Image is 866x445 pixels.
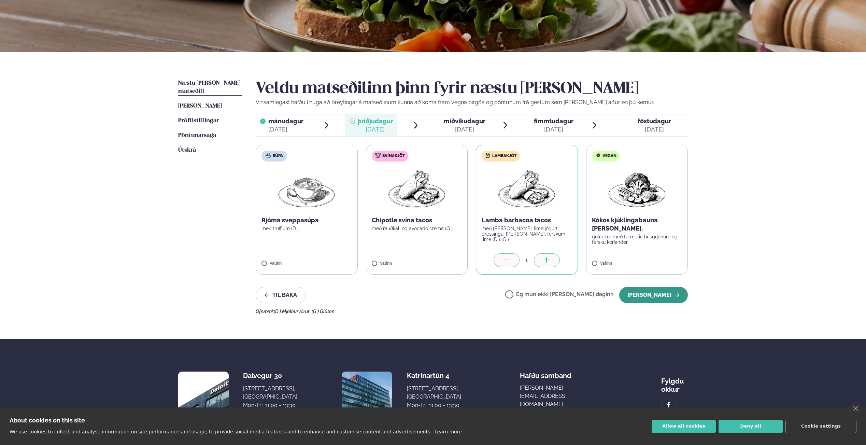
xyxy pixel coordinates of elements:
[382,153,405,159] span: Svínakjöt
[276,167,337,211] img: Soup.png
[273,153,283,159] span: Súpa
[178,80,240,94] span: Næstu [PERSON_NAME] matseðill
[178,147,196,153] span: Útskrá
[178,131,216,140] a: Pöntunarsaga
[268,117,303,125] span: mánudagur
[407,385,461,401] div: [STREET_ADDRESS], [GEOGRAPHIC_DATA]
[10,417,85,424] strong: About cookies on this site
[534,125,573,134] div: [DATE]
[619,287,688,303] button: [PERSON_NAME]
[243,385,297,401] div: [STREET_ADDRESS], [GEOGRAPHIC_DATA]
[520,366,571,380] span: Hafðu samband
[407,401,461,409] div: Mon-Fri: 11:00 - 13:30
[520,256,534,264] div: 1
[243,372,297,380] div: Dalvegur 30
[607,167,667,211] img: Vegan.png
[482,226,572,242] p: með [PERSON_NAME]-lime jógúrt dressingu, [PERSON_NAME], ferskum lime (D ) (G )
[178,102,222,110] a: [PERSON_NAME]
[638,117,671,125] span: föstudagur
[661,372,688,393] div: Fylgdu okkur
[638,125,671,134] div: [DATE]
[444,125,485,134] div: [DATE]
[178,118,219,124] span: Prófílstillingar
[261,226,352,231] p: með trufflum (D )
[10,429,432,434] p: We use cookies to collect and analyse information on site performance and usage, to provide socia...
[497,167,557,211] img: Wraps.png
[595,153,601,158] img: Vegan.svg
[268,125,303,134] div: [DATE]
[358,117,393,125] span: þriðjudagur
[785,420,856,433] button: Cookie settings
[534,117,573,125] span: fimmtudagur
[592,234,682,245] p: gulrætur með turmeric hrísgrjónum og fersku kóríander
[256,309,688,314] div: Ofnæmi:
[435,429,462,434] a: Learn more
[492,153,516,159] span: Lambakjöt
[520,384,603,408] a: [PERSON_NAME][EMAIL_ADDRESS][DOMAIN_NAME]
[407,372,461,380] div: Katrínartún 4
[261,216,352,224] p: Rjóma sveppasúpa
[665,401,672,409] img: image alt
[482,216,572,224] p: Lamba barbacoa tacos
[444,117,485,125] span: miðvikudagur
[602,153,616,159] span: Vegan
[372,216,462,224] p: Chipotle svína tacos
[387,167,447,211] img: Wraps.png
[178,79,242,96] a: Næstu [PERSON_NAME] matseðill
[178,372,229,422] img: image alt
[256,287,306,303] button: Til baka
[652,420,716,433] button: Allow all cookies
[178,133,216,138] span: Pöntunarsaga
[256,79,688,98] h2: Veldu matseðilinn þinn fyrir næstu [PERSON_NAME]
[178,117,219,125] a: Prófílstillingar
[243,401,297,409] div: Mon-Fri: 11:00 - 13:30
[375,153,381,158] img: pork.svg
[178,103,222,109] span: [PERSON_NAME]
[178,146,196,154] a: Útskrá
[256,98,688,107] p: Vinsamlegast hafðu í huga að breytingar á matseðlinum kunna að koma fram vegna birgða og pöntunum...
[850,403,861,414] a: close
[662,398,676,412] a: image alt
[274,309,312,314] span: (D ) Mjólkurvörur ,
[719,420,783,433] button: Deny all
[342,372,392,422] img: image alt
[266,153,271,158] img: soup.svg
[485,153,491,158] img: Lamb.svg
[358,125,393,134] div: [DATE]
[312,309,335,314] span: (G ) Glúten
[592,216,682,233] p: Kókos kjúklingabauna [PERSON_NAME].
[372,226,462,231] p: með rauðkáli og avocado crema (G )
